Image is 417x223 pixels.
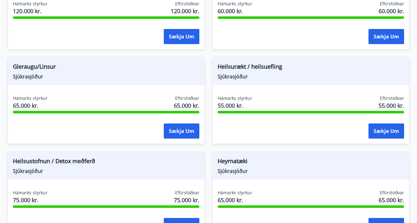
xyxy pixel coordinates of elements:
span: Eftirstöðvar [175,190,199,196]
span: Eftirstöðvar [175,95,199,101]
span: Sjúkrasjóður [13,73,199,80]
span: 75.000 kr. [174,196,199,204]
span: Hámarks styrkur [13,190,48,196]
span: 65.000 kr. [379,196,404,204]
span: Gleraugu/Linsur [13,62,199,73]
span: Hámarks styrkur [13,1,48,7]
span: Hámarks styrkur [13,95,48,101]
span: Eftirstöðvar [380,190,404,196]
span: 55.000 kr. [218,101,252,110]
span: 120.000 kr. [171,7,199,15]
button: Sækja um [368,123,404,139]
span: 55.000 kr. [379,101,404,110]
span: Heilsurækt / heilsuefling [218,62,404,73]
span: Heyrnatæki [218,157,404,168]
span: Eftirstöðvar [175,1,199,7]
span: Eftirstöðvar [380,95,404,101]
span: Sjúkrasjóður [218,73,404,80]
span: 60.000 kr. [218,7,252,15]
span: Hámarks styrkur [218,95,252,101]
button: Sækja um [368,29,404,44]
span: Hámarks styrkur [218,190,252,196]
span: Heilsustofnun / Detox meðferð [13,157,199,168]
span: Hámarks styrkur [218,1,252,7]
span: Sjúkrasjóður [218,168,404,174]
span: Eftirstöðvar [380,1,404,7]
span: Sjúkrasjóður [13,168,199,174]
span: 60.000 kr. [379,7,404,15]
span: 120.000 kr. [13,7,48,15]
span: 65.000 kr. [13,101,48,110]
span: 65.000 kr. [174,101,199,110]
button: Sækja um [164,123,199,139]
span: 65.000 kr. [218,196,252,204]
button: Sækja um [164,29,199,44]
span: 75.000 kr. [13,196,48,204]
